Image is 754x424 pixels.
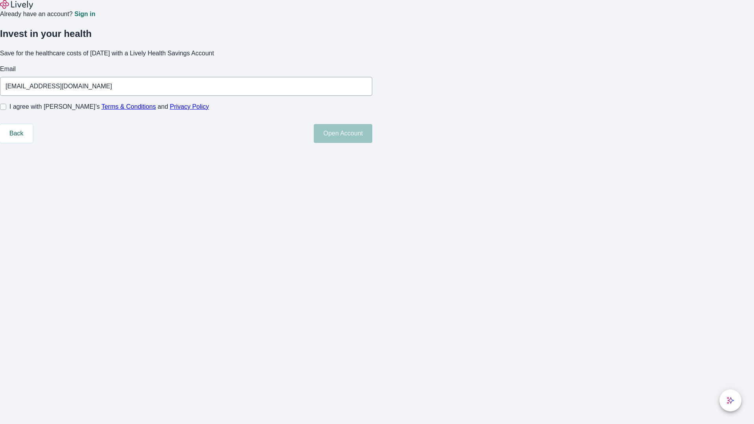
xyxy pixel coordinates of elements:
button: chat [719,389,741,411]
a: Privacy Policy [170,103,209,110]
a: Terms & Conditions [101,103,156,110]
svg: Lively AI Assistant [727,397,734,404]
a: Sign in [74,11,95,17]
span: I agree with [PERSON_NAME]’s and [9,102,209,111]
